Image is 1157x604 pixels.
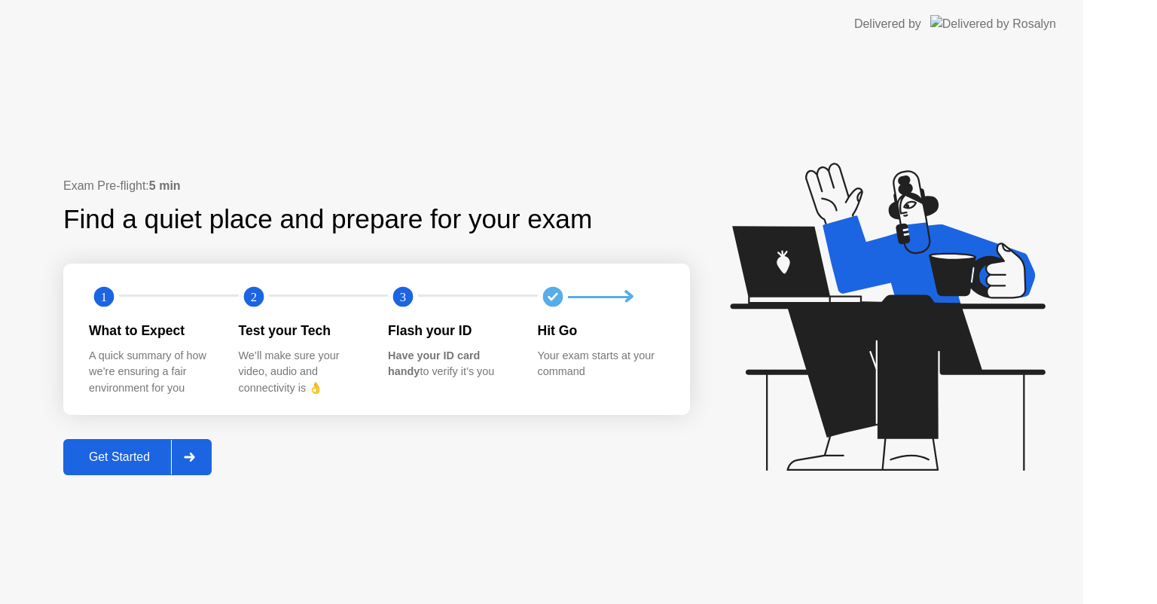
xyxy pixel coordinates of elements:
[388,321,514,340] div: Flash your ID
[239,321,365,340] div: Test your Tech
[89,321,215,340] div: What to Expect
[250,290,256,304] text: 2
[101,290,107,304] text: 1
[149,179,181,192] b: 5 min
[239,348,365,397] div: We’ll make sure your video, audio and connectivity is 👌
[388,348,514,380] div: to verify it’s you
[63,200,594,239] div: Find a quiet place and prepare for your exam
[68,450,171,464] div: Get Started
[854,15,921,33] div: Delivered by
[63,439,212,475] button: Get Started
[63,177,690,195] div: Exam Pre-flight:
[388,349,480,378] b: Have your ID card handy
[400,290,406,304] text: 3
[930,15,1056,32] img: Delivered by Rosalyn
[538,348,664,380] div: Your exam starts at your command
[89,348,215,397] div: A quick summary of how we’re ensuring a fair environment for you
[538,321,664,340] div: Hit Go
